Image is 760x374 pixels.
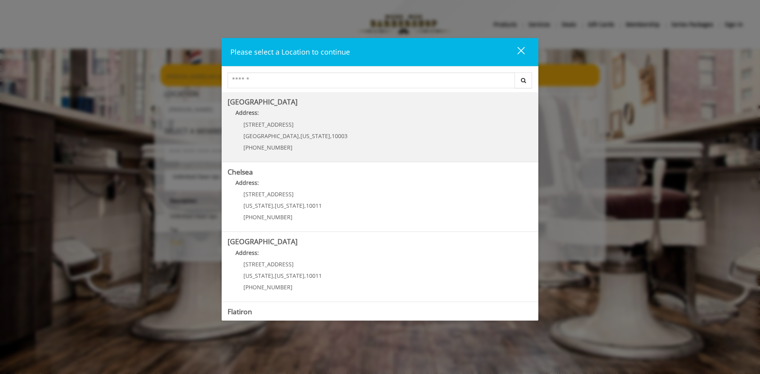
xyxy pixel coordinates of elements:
[243,121,294,128] span: [STREET_ADDRESS]
[519,78,528,83] i: Search button
[300,132,330,140] span: [US_STATE]
[275,202,304,209] span: [US_STATE]
[243,260,294,268] span: [STREET_ADDRESS]
[243,132,299,140] span: [GEOGRAPHIC_DATA]
[243,202,273,209] span: [US_STATE]
[304,202,306,209] span: ,
[503,44,530,60] button: close dialog
[508,46,524,58] div: close dialog
[236,249,259,256] b: Address:
[228,307,252,316] b: Flatiron
[228,72,515,88] input: Search Center
[275,272,304,279] span: [US_STATE]
[330,132,332,140] span: ,
[332,132,348,140] span: 10003
[306,272,322,279] span: 10011
[228,167,253,177] b: Chelsea
[243,190,294,198] span: [STREET_ADDRESS]
[243,144,293,151] span: [PHONE_NUMBER]
[230,47,350,57] span: Please select a Location to continue
[304,272,306,279] span: ,
[228,97,298,106] b: [GEOGRAPHIC_DATA]
[243,213,293,221] span: [PHONE_NUMBER]
[243,272,273,279] span: [US_STATE]
[236,109,259,116] b: Address:
[228,237,298,246] b: [GEOGRAPHIC_DATA]
[228,72,532,92] div: Center Select
[273,272,275,279] span: ,
[273,202,275,209] span: ,
[299,132,300,140] span: ,
[306,202,322,209] span: 10011
[243,283,293,291] span: [PHONE_NUMBER]
[236,179,259,186] b: Address:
